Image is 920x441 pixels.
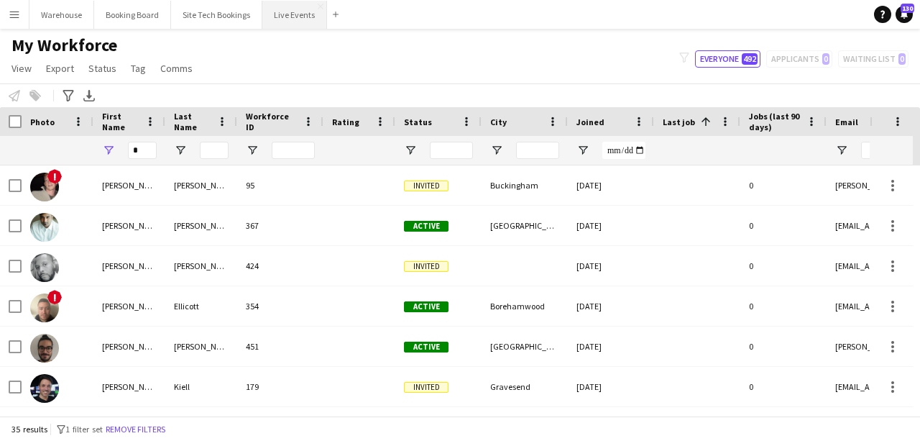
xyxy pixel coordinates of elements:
img: Charlie Kirby [30,173,59,201]
span: Tag [131,62,146,75]
span: Photo [30,117,55,127]
input: Joined Filter Input [602,142,645,159]
span: Jobs (last 90 days) [749,111,801,132]
div: Buckingham [482,165,568,205]
div: [PERSON_NAME] [93,206,165,245]
app-action-btn: Advanced filters [60,87,77,104]
span: 492 [742,53,758,65]
img: Joao Pedro Dias Melo [30,334,59,363]
div: 179 [237,367,323,406]
div: [PERSON_NAME] [93,246,165,286]
button: Everyone492 [695,50,760,68]
button: Live Events [262,1,327,29]
div: [GEOGRAPHIC_DATA] [482,206,568,245]
div: Kiell [165,367,237,406]
div: 451 [237,327,323,366]
div: 0 [740,367,827,406]
div: [DATE] [568,367,654,406]
div: [PERSON_NAME] [93,165,165,205]
div: [PERSON_NAME] [93,367,165,406]
input: Last Name Filter Input [200,142,229,159]
span: View [11,62,32,75]
button: Site Tech Bookings [171,1,262,29]
span: City [490,117,507,127]
div: 0 [740,327,827,366]
div: 95 [237,165,323,205]
button: Open Filter Menu [246,144,259,157]
span: Invited [404,382,448,393]
button: Open Filter Menu [102,144,115,157]
a: Tag [125,59,152,78]
a: View [6,59,37,78]
button: Open Filter Menu [576,144,589,157]
div: 0 [740,246,827,286]
span: Joined [576,117,604,127]
a: Export [40,59,80,78]
div: 367 [237,206,323,245]
div: 0 [740,286,827,326]
div: [DATE] [568,246,654,286]
div: 354 [237,286,323,326]
div: [DATE] [568,206,654,245]
button: Open Filter Menu [835,144,848,157]
span: Last job [663,117,695,127]
span: Export [46,62,74,75]
div: 0 [740,206,827,245]
button: Open Filter Menu [404,144,417,157]
div: Borehamwood [482,286,568,326]
app-action-btn: Export XLSX [80,87,98,104]
span: ! [47,169,62,183]
div: Ellicott [165,286,237,326]
span: Status [88,62,116,75]
div: 0 [740,165,827,205]
div: [PERSON_NAME] [93,286,165,326]
img: Dean Ellicott [30,294,59,322]
span: Status [404,117,432,127]
span: First Name [102,111,139,132]
button: Open Filter Menu [174,144,187,157]
div: [PERSON_NAME] [165,246,237,286]
span: Active [404,342,448,353]
div: [DATE] [568,286,654,326]
div: 424 [237,246,323,286]
span: Comms [160,62,193,75]
span: ! [47,290,62,304]
span: Email [835,117,858,127]
span: Invited [404,261,448,272]
div: [GEOGRAPHIC_DATA] [482,327,568,366]
input: City Filter Input [516,142,559,159]
div: [PERSON_NAME] [PERSON_NAME] [165,327,237,366]
span: Invited [404,181,448,191]
button: Booking Board [94,1,171,29]
div: [DATE] [568,165,654,205]
input: Status Filter Input [430,142,473,159]
span: Workforce ID [246,111,298,132]
span: My Workforce [11,35,117,56]
span: Active [404,301,448,312]
button: Warehouse [29,1,94,29]
a: Comms [155,59,198,78]
span: Active [404,221,448,232]
span: 1 filter set [65,424,103,435]
button: Remove filters [103,422,168,437]
input: Workforce ID Filter Input [272,142,315,159]
img: Colin Trotman [30,253,59,282]
span: Last Name [174,111,211,132]
div: [DATE] [568,327,654,366]
img: Ollie Kiell [30,374,59,403]
input: First Name Filter Input [128,142,157,159]
img: Clement Felix Wesley [30,213,59,242]
a: 130 [896,6,913,23]
div: Gravesend [482,367,568,406]
div: [PERSON_NAME] [165,165,237,205]
div: [PERSON_NAME] [165,206,237,245]
button: Open Filter Menu [490,144,503,157]
span: Rating [332,117,359,127]
a: Status [83,59,122,78]
div: [PERSON_NAME] [93,327,165,366]
span: 130 [901,4,914,13]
